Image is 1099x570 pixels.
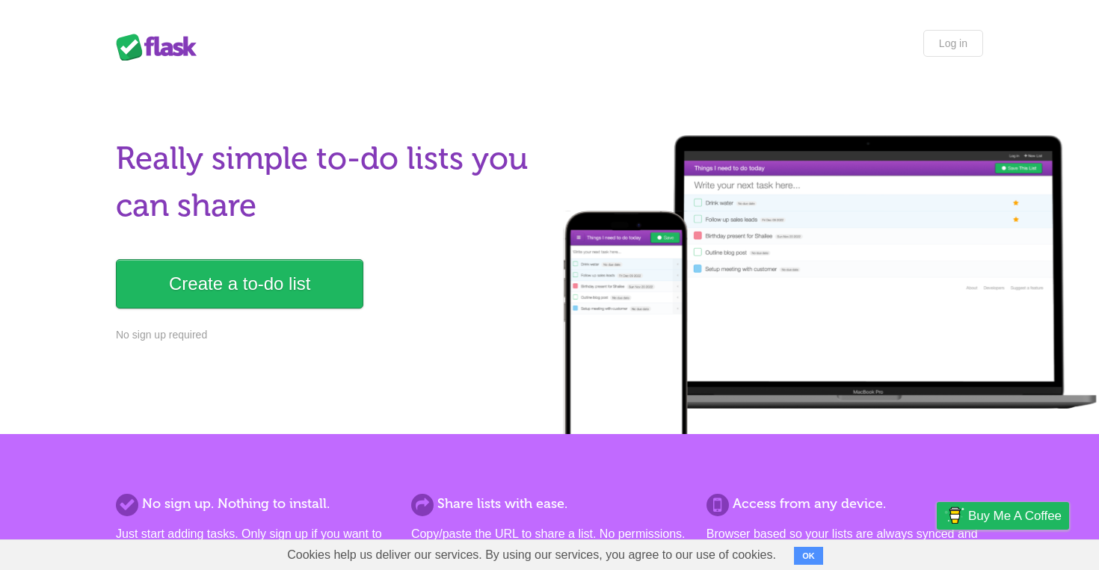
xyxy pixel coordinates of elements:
a: Create a to-do list [116,259,363,309]
p: Just start adding tasks. Only sign up if you want to save more than one list. [116,525,392,561]
button: OK [794,547,823,565]
div: Flask Lists [116,34,206,61]
img: Buy me a coffee [944,503,964,528]
span: Buy me a coffee [968,503,1062,529]
p: Copy/paste the URL to share a list. No permissions. No formal invites. It's that simple. [411,525,688,561]
h2: No sign up. Nothing to install. [116,494,392,514]
a: Buy me a coffee [937,502,1069,530]
h2: Access from any device. [706,494,983,514]
span: Cookies help us deliver our services. By using our services, you agree to our use of cookies. [272,540,791,570]
h1: Really simple to-do lists you can share [116,135,541,229]
p: No sign up required [116,327,541,343]
h2: Share lists with ease. [411,494,688,514]
a: Log in [923,30,983,57]
p: Browser based so your lists are always synced and you can access them from anywhere. [706,525,983,561]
